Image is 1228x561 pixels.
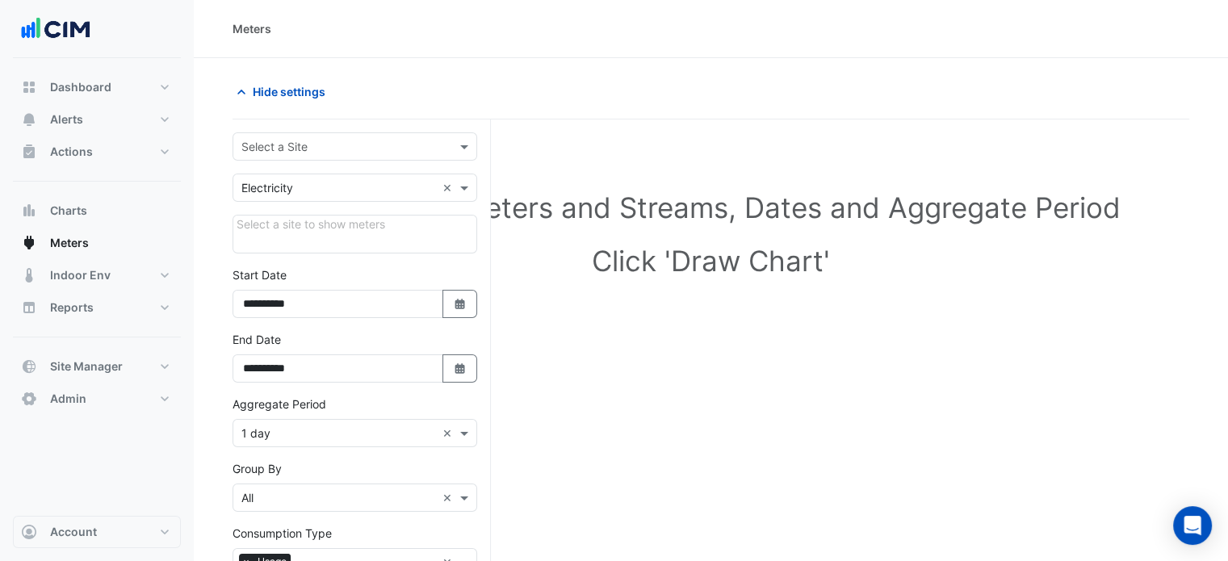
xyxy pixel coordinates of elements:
[13,291,181,324] button: Reports
[21,111,37,128] app-icon: Alerts
[21,299,37,316] app-icon: Reports
[21,203,37,219] app-icon: Charts
[233,525,332,542] label: Consumption Type
[21,79,37,95] app-icon: Dashboard
[13,516,181,548] button: Account
[13,136,181,168] button: Actions
[50,203,87,219] span: Charts
[50,235,89,251] span: Meters
[13,383,181,415] button: Admin
[21,358,37,375] app-icon: Site Manager
[442,489,456,506] span: Clear
[13,195,181,227] button: Charts
[233,460,282,477] label: Group By
[442,425,456,442] span: Clear
[233,215,477,253] div: Click Update or Cancel in Details panel
[258,190,1163,224] h1: Select Site, Meters and Streams, Dates and Aggregate Period
[13,71,181,103] button: Dashboard
[21,144,37,160] app-icon: Actions
[50,358,123,375] span: Site Manager
[13,227,181,259] button: Meters
[50,391,86,407] span: Admin
[21,267,37,283] app-icon: Indoor Env
[50,524,97,540] span: Account
[1173,506,1212,545] div: Open Intercom Messenger
[453,297,467,311] fa-icon: Select Date
[233,396,326,412] label: Aggregate Period
[21,391,37,407] app-icon: Admin
[50,79,111,95] span: Dashboard
[258,244,1163,278] h1: Click 'Draw Chart'
[233,331,281,348] label: End Date
[233,20,271,37] div: Meters
[13,350,181,383] button: Site Manager
[19,13,92,45] img: Company Logo
[233,77,336,106] button: Hide settings
[50,299,94,316] span: Reports
[233,266,287,283] label: Start Date
[442,179,456,196] span: Clear
[13,103,181,136] button: Alerts
[21,235,37,251] app-icon: Meters
[253,83,325,100] span: Hide settings
[50,144,93,160] span: Actions
[50,267,111,283] span: Indoor Env
[50,111,83,128] span: Alerts
[13,259,181,291] button: Indoor Env
[453,362,467,375] fa-icon: Select Date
